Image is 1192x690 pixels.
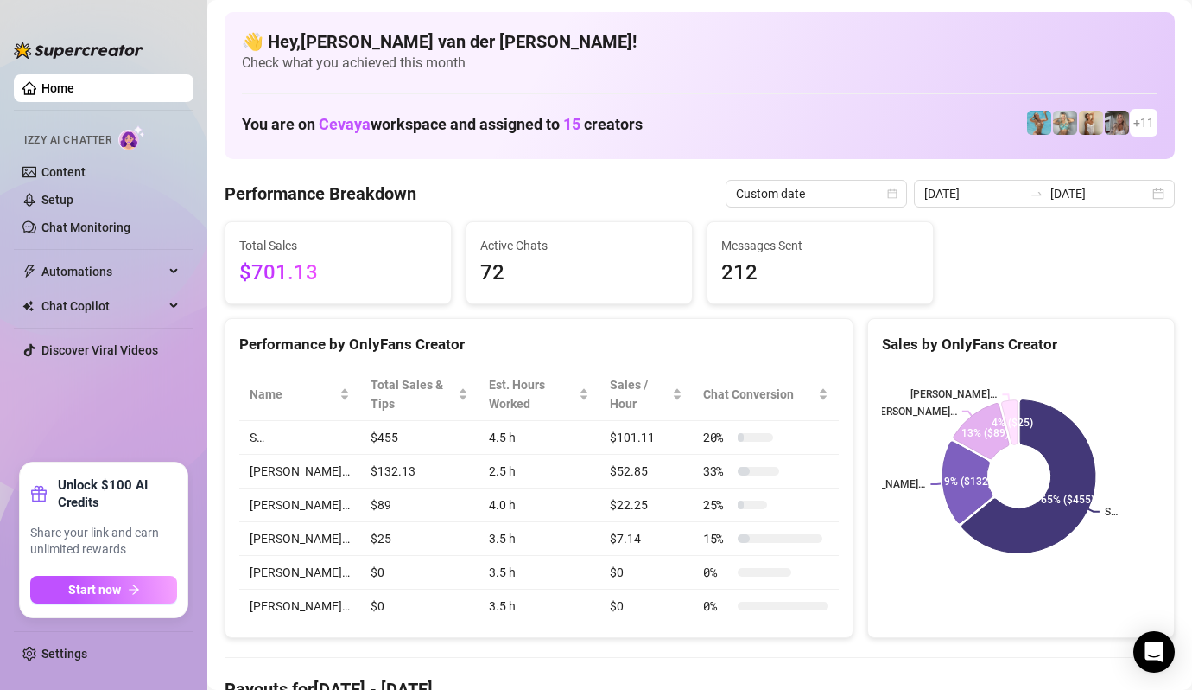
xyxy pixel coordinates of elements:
[599,421,693,455] td: $101.11
[41,165,86,179] a: Content
[41,343,158,357] a: Discover Viral Videos
[41,258,164,285] span: Automations
[41,647,87,661] a: Settings
[480,236,678,255] span: Active Chats
[599,556,693,590] td: $0
[703,428,731,447] span: 20 %
[479,489,599,522] td: 4.0 h
[14,42,143,59] img: logo-BBDzfeDw.svg
[30,485,48,502] span: gift
[30,525,177,559] span: Share your link and earn unlimited rewards
[599,489,693,522] td: $22.25
[479,455,599,489] td: 2.5 h
[239,556,360,590] td: [PERSON_NAME]…
[250,385,336,404] span: Name
[563,115,580,133] span: 15
[360,522,479,556] td: $25
[239,421,360,455] td: S…
[360,556,479,590] td: $0
[1030,187,1043,201] span: to
[839,478,925,490] text: [PERSON_NAME]…
[721,236,919,255] span: Messages Sent
[1079,111,1103,135] img: Megan
[239,455,360,489] td: [PERSON_NAME]…
[693,368,839,421] th: Chat Conversion
[703,597,731,616] span: 0 %
[371,375,454,413] span: Total Sales & Tips
[599,368,693,421] th: Sales / Hour
[30,576,177,604] button: Start nowarrow-right
[882,333,1160,356] div: Sales by OnlyFans Creator
[239,257,437,290] span: $701.13
[703,462,731,481] span: 33 %
[924,184,1023,203] input: Start date
[242,115,643,134] h1: You are on workspace and assigned to creators
[360,489,479,522] td: $89
[239,489,360,522] td: [PERSON_NAME]…
[242,54,1157,73] span: Check what you achieved this month
[480,257,678,290] span: 72
[599,455,693,489] td: $52.85
[239,368,360,421] th: Name
[68,583,121,597] span: Start now
[479,522,599,556] td: 3.5 h
[1105,111,1129,135] img: Natalia
[479,590,599,623] td: 3.5 h
[887,188,897,199] span: calendar
[239,522,360,556] td: [PERSON_NAME]…
[118,125,145,150] img: AI Chatter
[41,193,73,207] a: Setup
[1133,631,1175,673] div: Open Intercom Messenger
[910,389,997,401] text: [PERSON_NAME]…
[225,182,416,206] h4: Performance Breakdown
[41,220,130,234] a: Chat Monitoring
[1027,111,1051,135] img: Dominis
[703,495,731,514] span: 25 %
[239,236,437,255] span: Total Sales
[871,406,957,418] text: [PERSON_NAME]…
[41,292,164,320] span: Chat Copilot
[360,590,479,623] td: $0
[22,265,36,278] span: thunderbolt
[58,476,177,511] strong: Unlock $100 AI Credits
[1053,111,1077,135] img: Olivia
[1050,184,1149,203] input: End date
[41,81,74,95] a: Home
[239,333,839,356] div: Performance by OnlyFans Creator
[319,115,371,133] span: Cevaya
[599,522,693,556] td: $7.14
[721,257,919,290] span: 212
[703,529,731,548] span: 15 %
[1030,187,1043,201] span: swap-right
[599,590,693,623] td: $0
[360,455,479,489] td: $132.13
[479,556,599,590] td: 3.5 h
[703,563,731,582] span: 0 %
[703,385,815,404] span: Chat Conversion
[489,375,575,413] div: Est. Hours Worked
[610,375,669,413] span: Sales / Hour
[479,421,599,455] td: 4.5 h
[22,300,34,312] img: Chat Copilot
[360,421,479,455] td: $455
[1105,506,1118,518] text: S…
[1133,113,1154,132] span: + 11
[24,132,111,149] span: Izzy AI Chatter
[239,590,360,623] td: [PERSON_NAME]…
[736,181,897,207] span: Custom date
[242,29,1157,54] h4: 👋 Hey, [PERSON_NAME] van der [PERSON_NAME] !
[128,584,140,596] span: arrow-right
[360,368,479,421] th: Total Sales & Tips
